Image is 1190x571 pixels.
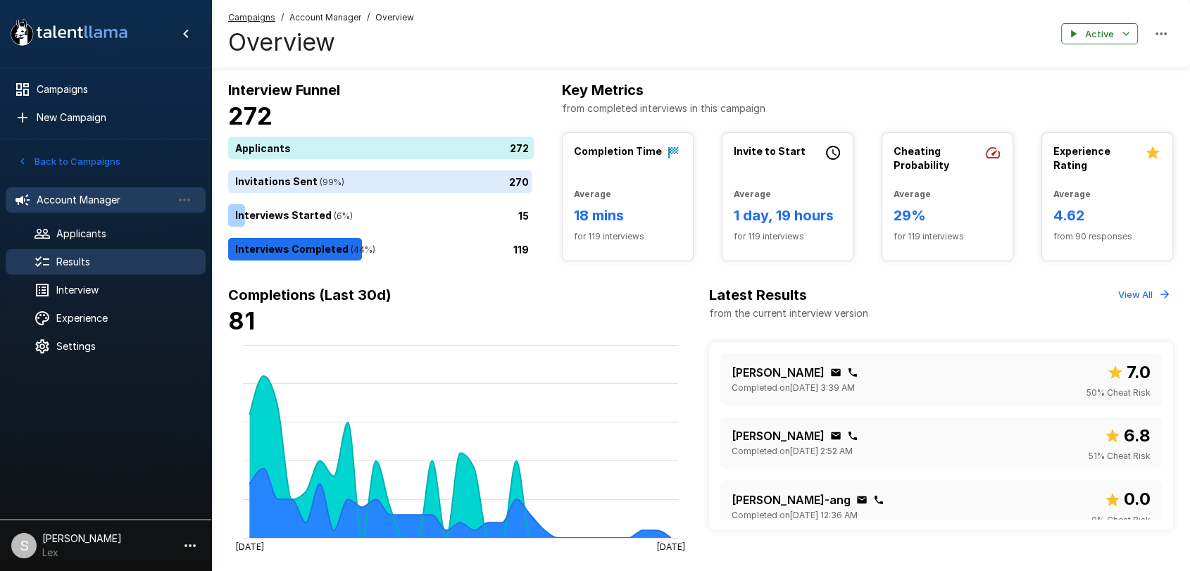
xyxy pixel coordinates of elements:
[1124,425,1151,446] b: 6.8
[732,444,853,458] span: Completed on [DATE] 2:52 AM
[732,427,825,444] p: [PERSON_NAME]
[367,11,370,25] span: /
[228,12,275,23] u: Campaigns
[228,27,414,57] h4: Overview
[856,494,868,506] div: Click to copy
[873,494,884,506] div: Click to copy
[830,367,841,378] div: Click to copy
[709,287,807,303] b: Latest Results
[1053,145,1110,171] b: Experience Rating
[513,242,529,257] p: 119
[847,430,858,441] div: Click to copy
[228,287,392,303] b: Completions (Last 30d)
[657,541,685,551] tspan: [DATE]
[289,11,361,25] span: Account Manager
[1115,284,1173,306] button: View All
[235,541,263,551] tspan: [DATE]
[709,306,868,320] p: from the current interview version
[1091,513,1151,527] span: 0 % Cheat Risk
[228,101,273,130] b: 272
[1053,204,1161,227] h6: 4.62
[375,11,414,25] span: Overview
[228,306,255,335] b: 81
[1053,189,1091,199] b: Average
[1107,359,1151,386] span: Overall score out of 10
[1086,386,1151,400] span: 50 % Cheat Risk
[228,82,340,99] b: Interview Funnel
[1124,489,1151,509] b: 0.0
[1089,449,1151,463] span: 51 % Cheat Risk
[574,189,611,199] b: Average
[847,367,858,378] div: Click to copy
[732,381,855,395] span: Completed on [DATE] 3:39 AM
[1127,362,1151,382] b: 7.0
[894,204,1001,227] h6: 29%
[734,204,841,227] h6: 1 day, 19 hours
[574,204,682,227] h6: 18 mins
[734,189,771,199] b: Average
[510,141,529,156] p: 272
[1053,230,1161,244] span: from 90 responses
[732,364,825,381] p: [PERSON_NAME]
[732,491,851,508] p: [PERSON_NAME]-ang
[894,145,949,171] b: Cheating Probability
[734,230,841,244] span: for 119 interviews
[574,230,682,244] span: for 119 interviews
[562,101,1173,115] p: from completed interviews in this campaign
[894,230,1001,244] span: for 119 interviews
[281,11,284,25] span: /
[574,145,662,157] b: Completion Time
[1104,422,1151,449] span: Overall score out of 10
[518,208,529,223] p: 15
[1061,23,1138,45] button: Active
[830,430,841,441] div: Click to copy
[732,508,858,522] span: Completed on [DATE] 12:36 AM
[509,175,529,189] p: 270
[894,189,931,199] b: Average
[734,145,806,157] b: Invite to Start
[562,82,644,99] b: Key Metrics
[1104,486,1151,513] span: Overall score out of 10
